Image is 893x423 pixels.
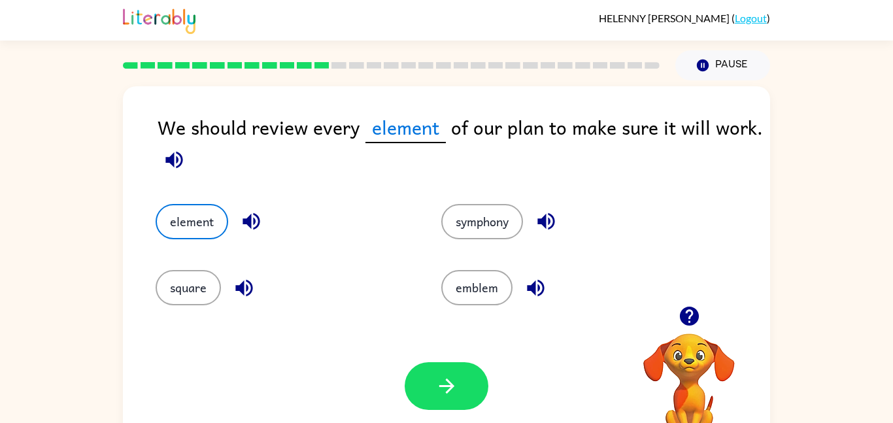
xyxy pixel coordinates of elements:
button: element [156,204,228,239]
div: ( ) [599,12,770,24]
button: square [156,270,221,305]
span: HELENNY [PERSON_NAME] [599,12,732,24]
button: Pause [675,50,770,80]
div: We should review every of our plan to make sure it will work. [158,112,770,178]
img: Literably [123,5,195,34]
span: element [365,112,446,143]
button: emblem [441,270,513,305]
a: Logout [735,12,767,24]
button: symphony [441,204,523,239]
